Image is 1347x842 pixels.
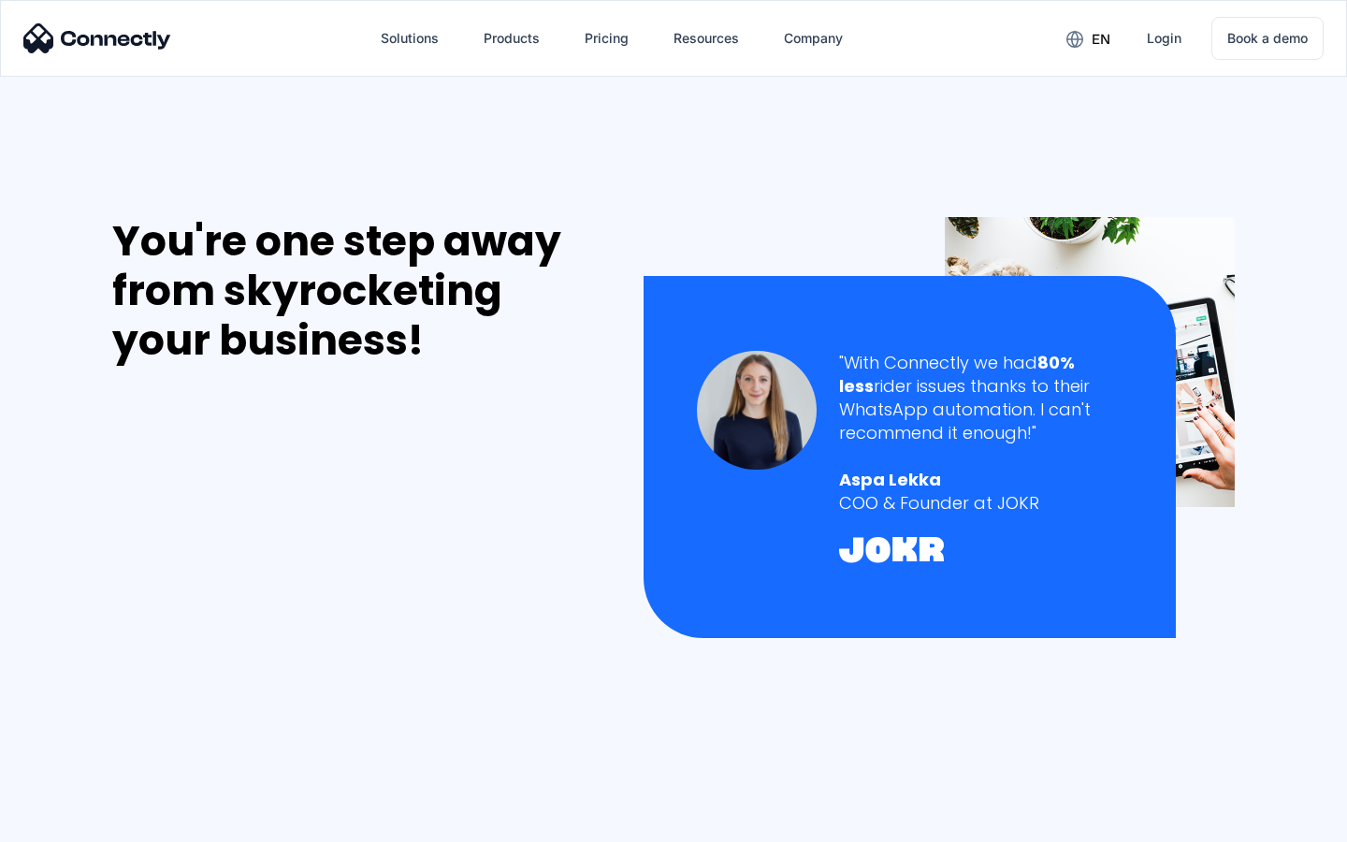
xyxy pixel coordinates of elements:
[112,217,604,365] div: You're one step away from skyrocketing your business!
[1132,16,1196,61] a: Login
[1211,17,1324,60] a: Book a demo
[112,387,393,817] iframe: Form 0
[1092,26,1110,52] div: en
[839,468,941,491] strong: Aspa Lekka
[839,351,1075,398] strong: 80% less
[381,25,439,51] div: Solutions
[19,809,112,835] aside: Language selected: English
[673,25,739,51] div: Resources
[570,16,644,61] a: Pricing
[585,25,629,51] div: Pricing
[37,809,112,835] ul: Language list
[839,491,1122,515] div: COO & Founder at JOKR
[484,25,540,51] div: Products
[784,25,843,51] div: Company
[23,23,171,53] img: Connectly Logo
[839,351,1122,445] div: "With Connectly we had rider issues thanks to their WhatsApp automation. I can't recommend it eno...
[1147,25,1181,51] div: Login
